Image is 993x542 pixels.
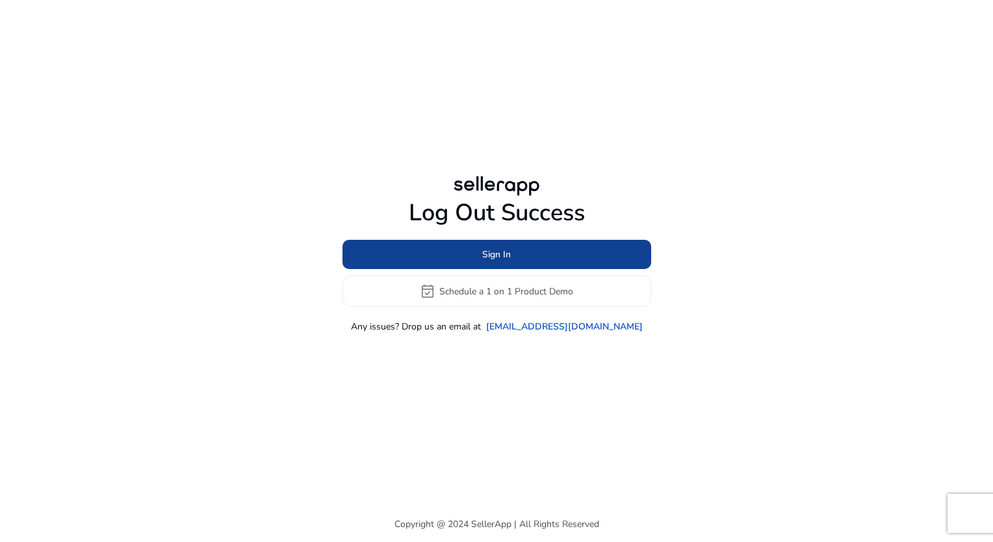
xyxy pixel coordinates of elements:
[486,320,643,333] a: [EMAIL_ADDRESS][DOMAIN_NAME]
[342,199,651,227] h1: Log Out Success
[351,320,481,333] p: Any issues? Drop us an email at
[342,240,651,269] button: Sign In
[420,283,435,299] span: event_available
[342,276,651,307] button: event_availableSchedule a 1 on 1 Product Demo
[482,248,511,261] span: Sign In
